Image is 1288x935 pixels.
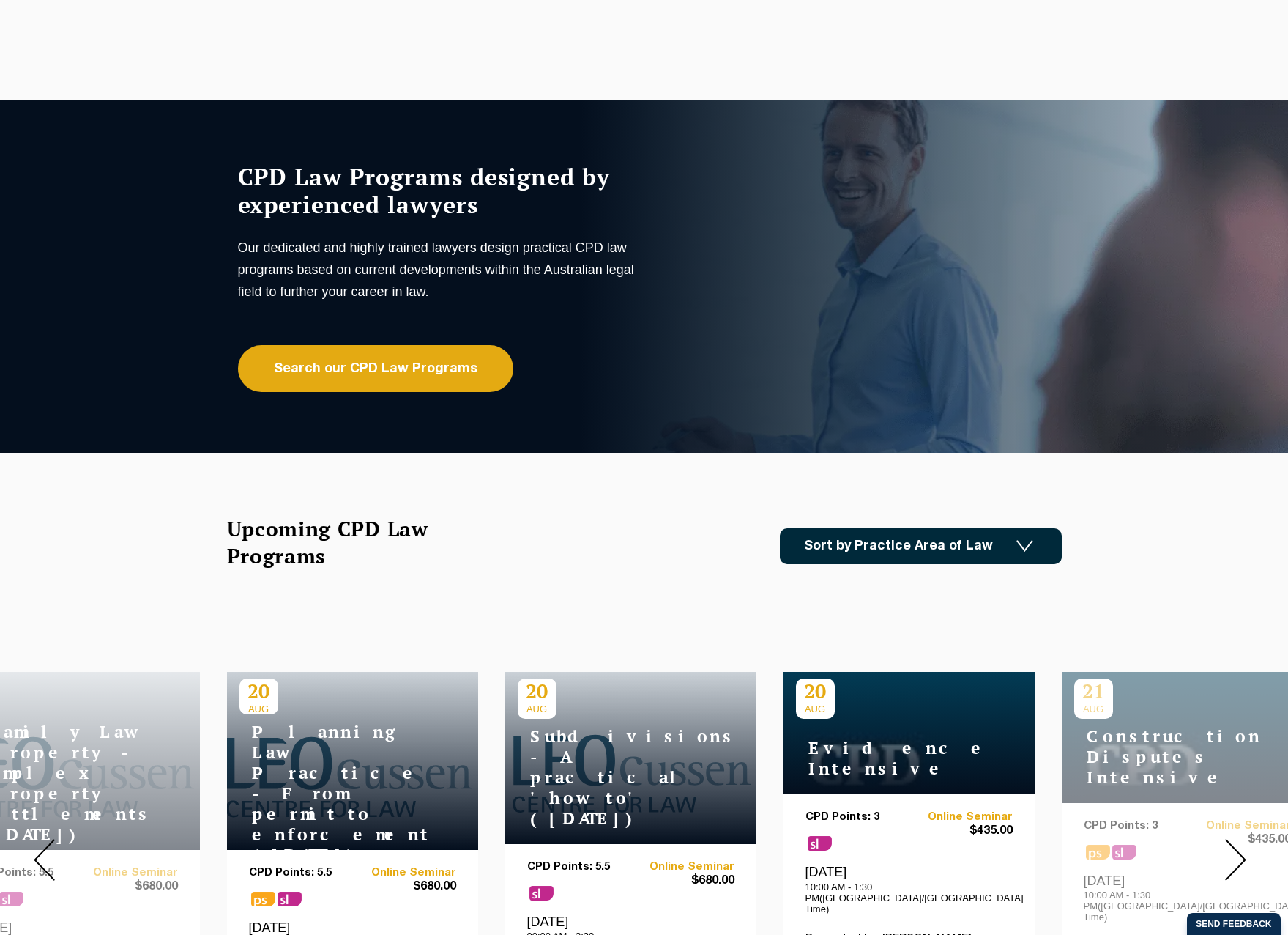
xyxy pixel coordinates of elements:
p: 20 [518,679,556,703]
span: AUG [796,703,835,714]
span: AUG [239,703,278,714]
span: ps [251,892,275,906]
span: $435.00 [909,824,1013,839]
a: Online Seminar [352,867,456,879]
span: sl [529,886,554,901]
span: sl [808,836,832,851]
span: AUG [518,703,556,714]
h4: Planning Law Practice - From permit to enforcement ([DATE]) [239,722,422,865]
p: CPD Points: 5.5 [249,867,353,879]
p: Our dedicated and highly trained lawyers design practical CPD law programs based on current devel... [238,237,641,303]
a: Search our CPD Law Programs [238,345,513,392]
p: CPD Points: 5.5 [527,861,631,873]
h4: Subdivisions - A practical 'how to' ([DATE]) [518,726,701,829]
p: CPD Points: 3 [805,811,909,824]
img: Next [1225,839,1246,881]
a: Online Seminar [909,811,1013,824]
h4: Evidence Intensive [796,738,979,779]
img: Icon [1016,540,1033,552]
h2: Upcoming CPD Law Programs [227,515,465,569]
p: 10:00 AM - 1:30 PM([GEOGRAPHIC_DATA]/[GEOGRAPHIC_DATA] Time) [805,882,1013,914]
span: $680.00 [630,873,734,889]
img: Prev [34,839,55,881]
a: Sort by Practice Area of Law [780,528,1062,564]
div: [DATE] [805,864,1013,914]
p: 20 [239,679,278,703]
p: 20 [796,679,835,703]
span: sl [278,892,302,906]
h1: CPD Law Programs designed by experienced lawyers [238,163,641,218]
span: $680.00 [352,879,456,895]
a: Online Seminar [630,861,734,873]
